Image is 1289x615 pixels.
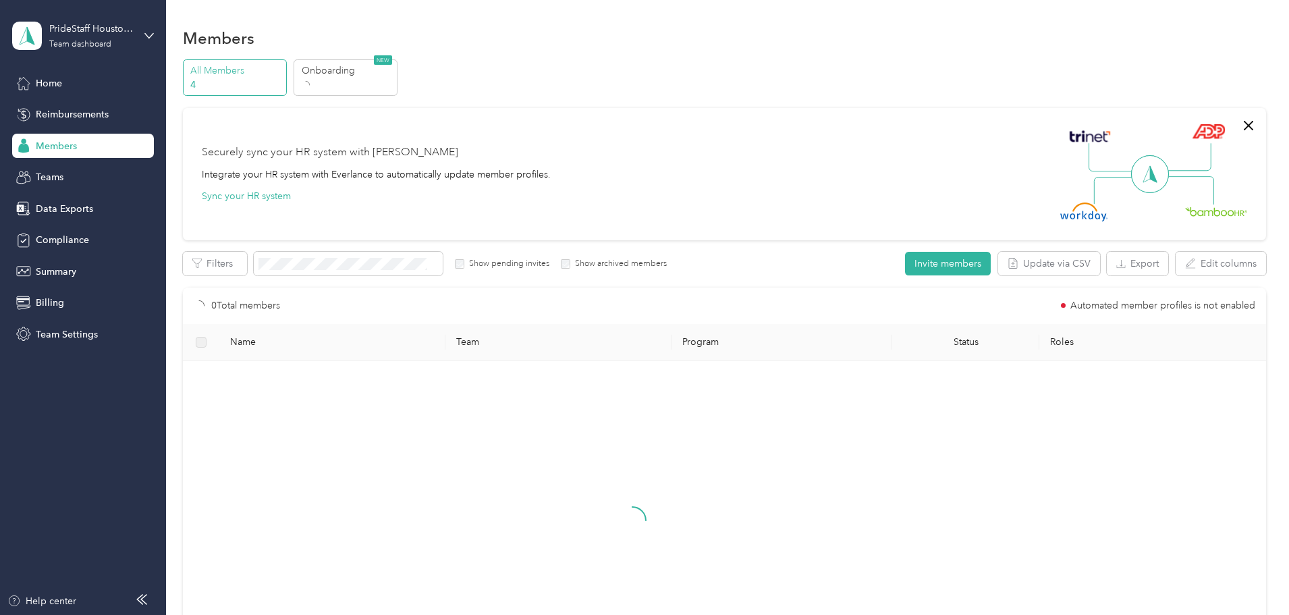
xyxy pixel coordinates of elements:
h1: Members [183,31,254,45]
img: Workday [1060,203,1107,221]
span: Summary [36,265,76,279]
button: Export [1107,252,1168,275]
span: Members [36,139,77,153]
div: PrideStaff Houston NE [49,22,134,36]
th: Team [445,324,671,361]
button: Help center [7,594,76,608]
iframe: Everlance-gr Chat Button Frame [1213,539,1289,615]
div: Team dashboard [49,41,111,49]
button: Filters [183,252,247,275]
th: Name [219,324,445,361]
p: 0 Total members [211,298,280,313]
th: Roles [1039,324,1265,361]
img: Line Left Down [1093,176,1141,204]
th: Program [671,324,892,361]
th: Status [892,324,1039,361]
img: Line Right Up [1164,143,1211,171]
img: BambooHR [1185,207,1247,216]
p: Onboarding [302,63,393,78]
span: Billing [36,296,64,310]
span: Team Settings [36,327,98,342]
span: Name [230,336,435,348]
img: ADP [1192,124,1225,139]
span: Data Exports [36,202,93,216]
p: 4 [190,78,282,92]
span: Home [36,76,62,90]
span: Reimbursements [36,107,109,122]
img: Line Right Down [1167,176,1214,205]
button: Invite members [905,252,991,275]
button: Edit columns [1176,252,1266,275]
button: Update via CSV [998,252,1100,275]
div: Securely sync your HR system with [PERSON_NAME] [202,144,458,161]
label: Show archived members [570,258,667,270]
button: Sync your HR system [202,189,291,203]
img: Line Left Up [1089,143,1136,172]
div: Integrate your HR system with Everlance to automatically update member profiles. [202,167,551,182]
img: Trinet [1066,127,1114,146]
span: NEW [374,55,392,65]
span: Teams [36,170,63,184]
label: Show pending invites [464,258,549,270]
span: Compliance [36,233,89,247]
span: Automated member profiles is not enabled [1070,301,1255,311]
p: All Members [190,63,282,78]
